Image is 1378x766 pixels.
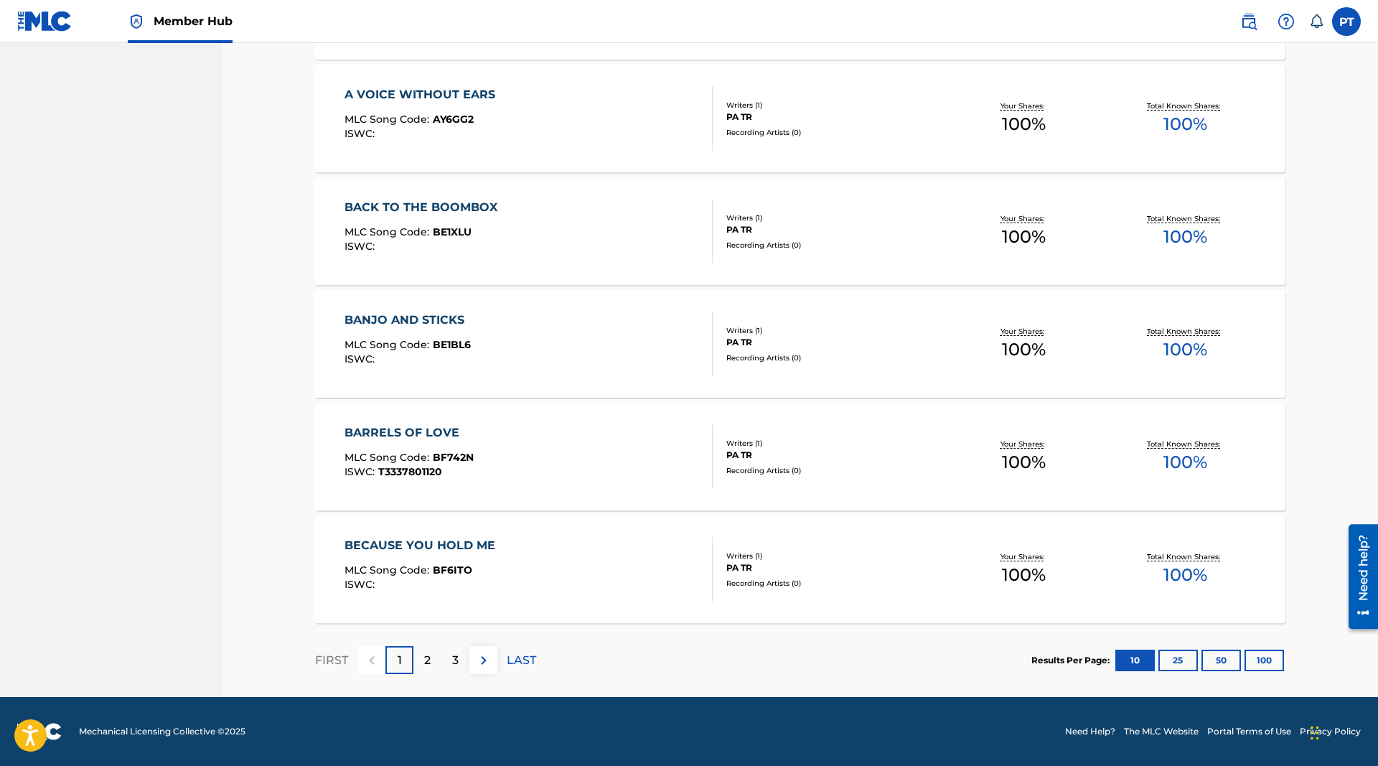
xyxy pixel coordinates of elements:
[726,223,943,236] div: PA TR
[1000,326,1048,337] p: Your Shares:
[344,86,502,103] div: A VOICE WITHOUT EARS
[1207,725,1291,738] a: Portal Terms of Use
[154,13,233,29] span: Member Hub
[1309,14,1323,29] div: Notifications
[344,240,378,253] span: ISWC :
[726,127,943,138] div: Recording Artists ( 0 )
[1245,650,1284,671] button: 100
[1278,13,1295,30] img: help
[726,352,943,363] div: Recording Artists ( 0 )
[344,451,433,464] span: MLC Song Code :
[433,225,472,238] span: BE1XLU
[315,177,1285,285] a: BACK TO THE BOOMBOXMLC Song Code:BE1XLUISWC:Writers (1)PA TRRecording Artists (0)Your Shares:100%...
[1234,7,1263,36] a: Public Search
[1272,7,1300,36] div: Help
[452,652,459,669] p: 3
[1311,711,1319,755] div: Drag
[475,652,492,669] img: right
[1332,7,1361,36] div: User Menu
[344,352,378,365] span: ISWC :
[726,438,943,449] div: Writers ( 1 )
[344,578,378,591] span: ISWC :
[433,113,474,126] span: AY6GG2
[344,564,433,576] span: MLC Song Code :
[315,403,1285,510] a: BARRELS OF LOVEMLC Song Code:BF742NISWC:T3337801120Writers (1)PA TRRecording Artists (0)Your Shar...
[1002,562,1046,588] span: 100 %
[507,652,536,669] p: LAST
[315,290,1285,398] a: BANJO AND STICKSMLC Song Code:BE1BL6ISWC:Writers (1)PA TRRecording Artists (0)Your Shares:100%Tot...
[726,336,943,349] div: PA TR
[398,652,402,669] p: 1
[1163,562,1207,588] span: 100 %
[1002,111,1046,137] span: 100 %
[1147,551,1224,562] p: Total Known Shares:
[1124,725,1199,738] a: The MLC Website
[1002,337,1046,363] span: 100 %
[1163,111,1207,137] span: 100 %
[344,225,433,238] span: MLC Song Code :
[1065,725,1115,738] a: Need Help?
[17,11,72,32] img: MLC Logo
[378,465,442,478] span: T3337801120
[1147,213,1224,224] p: Total Known Shares:
[17,723,62,740] img: logo
[433,451,474,464] span: BF742N
[1115,650,1155,671] button: 10
[315,65,1285,172] a: A VOICE WITHOUT EARSMLC Song Code:AY6GG2ISWC:Writers (1)PA TRRecording Artists (0)Your Shares:100...
[1147,101,1224,111] p: Total Known Shares:
[344,537,502,554] div: BECAUSE YOU HOLD ME
[1240,13,1257,30] img: search
[726,578,943,589] div: Recording Artists ( 0 )
[128,13,145,30] img: Top Rightsholder
[79,725,245,738] span: Mechanical Licensing Collective © 2025
[315,652,348,669] p: FIRST
[726,561,943,574] div: PA TR
[1300,725,1361,738] a: Privacy Policy
[1163,449,1207,475] span: 100 %
[1147,439,1224,449] p: Total Known Shares:
[344,199,505,216] div: BACK TO THE BOOMBOX
[344,465,378,478] span: ISWC :
[726,325,943,336] div: Writers ( 1 )
[1147,326,1224,337] p: Total Known Shares:
[315,515,1285,623] a: BECAUSE YOU HOLD MEMLC Song Code:BF6ITOISWC:Writers (1)PA TRRecording Artists (0)Your Shares:100%...
[433,564,472,576] span: BF6ITO
[344,312,472,329] div: BANJO AND STICKS
[433,338,471,351] span: BE1BL6
[726,449,943,462] div: PA TR
[1306,697,1378,766] iframe: Chat Widget
[1158,650,1198,671] button: 25
[726,465,943,476] div: Recording Artists ( 0 )
[726,111,943,123] div: PA TR
[1201,650,1241,671] button: 50
[1163,224,1207,250] span: 100 %
[1000,439,1048,449] p: Your Shares:
[1000,101,1048,111] p: Your Shares:
[726,551,943,561] div: Writers ( 1 )
[344,338,433,351] span: MLC Song Code :
[1163,337,1207,363] span: 100 %
[344,113,433,126] span: MLC Song Code :
[726,240,943,251] div: Recording Artists ( 0 )
[344,424,474,442] div: BARRELS OF LOVE
[1002,449,1046,475] span: 100 %
[1002,224,1046,250] span: 100 %
[424,652,431,669] p: 2
[344,127,378,140] span: ISWC :
[1000,551,1048,562] p: Your Shares:
[1338,517,1378,636] iframe: Resource Center
[726,212,943,223] div: Writers ( 1 )
[1031,654,1113,667] p: Results Per Page:
[726,100,943,111] div: Writers ( 1 )
[1000,213,1048,224] p: Your Shares:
